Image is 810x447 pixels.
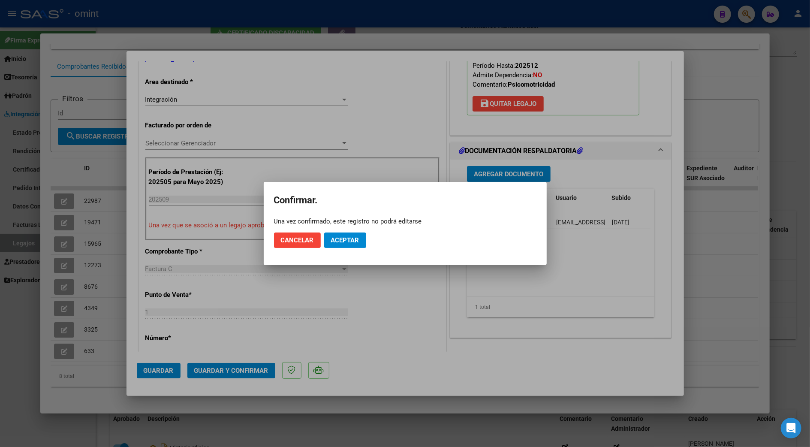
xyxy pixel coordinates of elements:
div: Open Intercom Messenger [781,418,801,438]
button: Aceptar [324,233,366,248]
span: Cancelar [281,236,314,244]
span: Aceptar [331,236,359,244]
h2: Confirmar. [274,192,536,208]
div: Una vez confirmado, este registro no podrá editarse [274,217,536,226]
button: Cancelar [274,233,321,248]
